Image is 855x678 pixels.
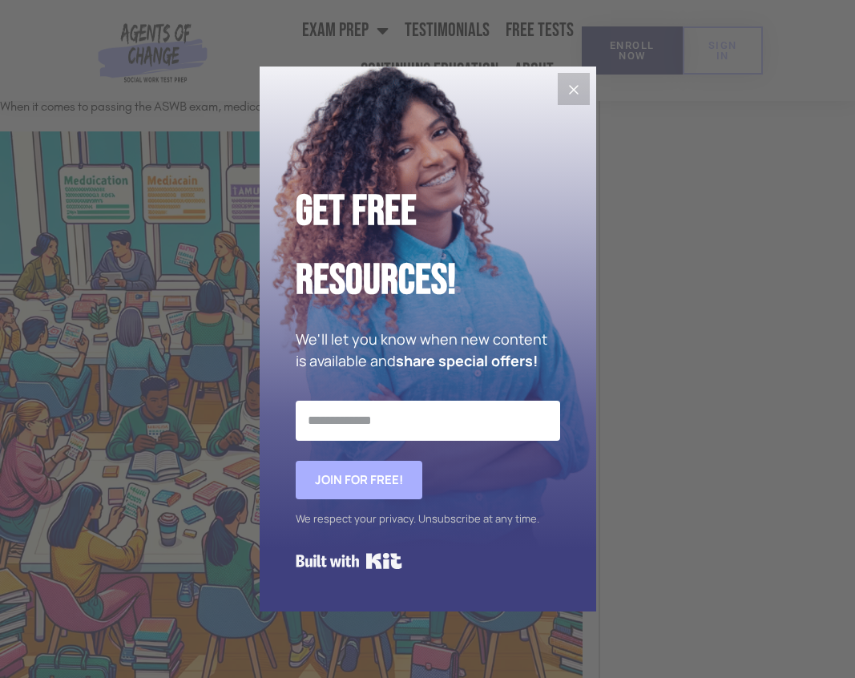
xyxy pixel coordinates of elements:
[296,547,402,575] a: Built with Kit
[396,351,538,370] strong: share special offers!
[558,73,590,105] button: Close
[296,329,560,372] p: We'll let you know when new content is available and
[296,461,422,499] button: Join for FREE!
[296,507,560,531] div: We respect your privacy. Unsubscribe at any time.
[296,401,560,441] input: Email Address
[296,177,560,316] h2: Get Free Resources!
